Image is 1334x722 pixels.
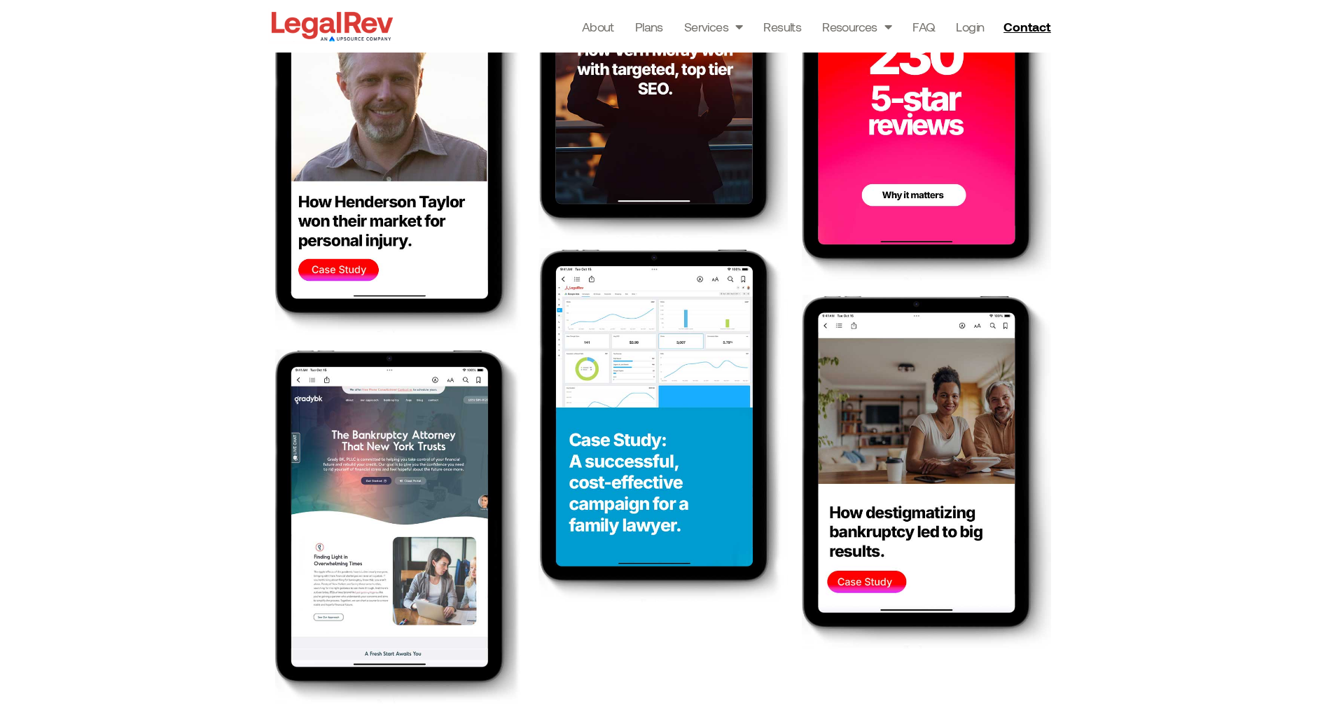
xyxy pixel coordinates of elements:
a: Plans [635,17,663,36]
a: Services [684,17,743,36]
a: Contact [998,15,1059,38]
nav: Menu [582,17,985,36]
a: Resources [822,17,891,36]
a: FAQ [912,17,935,36]
a: Login [956,17,984,36]
span: Contact [1003,20,1050,33]
a: About [582,17,614,36]
a: Results [763,17,801,36]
